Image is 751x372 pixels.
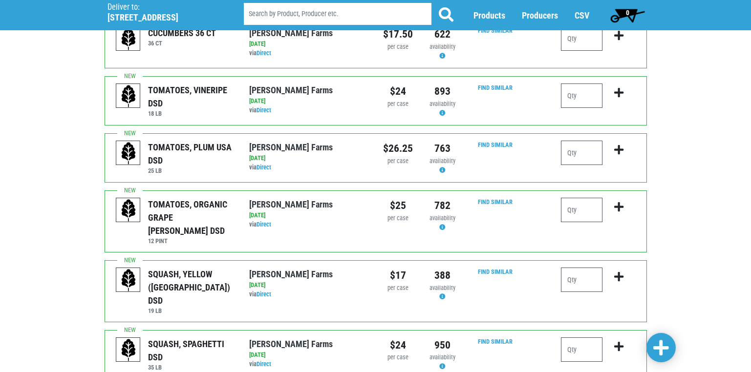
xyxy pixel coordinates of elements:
[257,290,271,298] a: Direct
[249,281,368,290] div: [DATE]
[148,237,235,245] h6: 12 PINT
[249,28,333,38] a: [PERSON_NAME] Farms
[249,199,333,209] a: [PERSON_NAME] Farms
[116,141,141,165] img: placeholder-variety-43d6402dacf2d531de610a020419775a.svg
[428,198,457,213] div: 782
[148,307,235,314] h6: 19 LB
[561,26,602,51] input: Qty
[148,83,235,110] div: TOMATOES, VINERIPE DSD
[561,83,602,108] input: Qty
[249,351,368,360] div: [DATE]
[478,338,513,345] a: Find Similar
[428,141,457,156] div: 763
[148,198,235,237] div: TOMATOES, ORGANIC GRAPE [PERSON_NAME] DSD
[561,337,602,362] input: Qty
[249,97,368,106] div: [DATE]
[428,83,457,99] div: 893
[249,339,333,349] a: [PERSON_NAME] Farms
[148,26,216,40] div: CUCUMBERS 36 CT
[429,100,455,107] span: availability
[429,353,455,361] span: availability
[429,43,455,50] span: availability
[249,49,368,58] div: via
[429,157,455,165] span: availability
[383,157,413,166] div: per case
[575,10,589,21] a: CSV
[606,5,649,25] a: 0
[249,290,368,299] div: via
[561,268,602,292] input: Qty
[257,106,271,114] a: Direct
[626,9,629,17] span: 0
[148,337,235,364] div: SQUASH, SPAGHETTI DSD
[561,198,602,222] input: Qty
[257,49,271,57] a: Direct
[148,268,235,307] div: SQUASH, YELLOW ([GEOGRAPHIC_DATA]) DSD
[148,110,235,117] h6: 18 LB
[478,198,513,206] a: Find Similar
[473,10,505,21] a: Products
[257,221,271,228] a: Direct
[383,83,413,99] div: $24
[116,27,141,51] img: placeholder-variety-43d6402dacf2d531de610a020419775a.svg
[428,268,457,283] div: 388
[107,12,219,23] h5: [STREET_ADDRESS]
[116,198,141,223] img: placeholder-variety-43d6402dacf2d531de610a020419775a.svg
[478,84,513,91] a: Find Similar
[249,360,368,369] div: via
[383,268,413,283] div: $17
[257,360,271,368] a: Direct
[257,164,271,171] a: Direct
[383,42,413,52] div: per case
[383,337,413,353] div: $24
[116,84,141,108] img: placeholder-variety-43d6402dacf2d531de610a020419775a.svg
[249,163,368,172] div: via
[429,214,455,222] span: availability
[428,26,457,42] div: 622
[148,167,235,174] h6: 25 LB
[478,27,513,34] a: Find Similar
[148,40,216,47] h6: 36 CT
[249,142,333,152] a: [PERSON_NAME] Farms
[561,141,602,165] input: Qty
[249,154,368,163] div: [DATE]
[148,141,235,167] div: TOMATOES, PLUM USA DSD
[116,268,141,292] img: placeholder-variety-43d6402dacf2d531de610a020419775a.svg
[249,106,368,115] div: via
[249,269,333,279] a: [PERSON_NAME] Farms
[249,211,368,220] div: [DATE]
[249,85,333,95] a: [PERSON_NAME] Farms
[383,100,413,109] div: per case
[429,284,455,291] span: availability
[383,353,413,362] div: per case
[428,337,457,353] div: 950
[249,220,368,229] div: via
[478,141,513,148] a: Find Similar
[383,284,413,293] div: per case
[148,364,235,371] h6: 35 LB
[478,268,513,275] a: Find Similar
[107,2,219,12] p: Deliver to:
[383,214,413,223] div: per case
[522,10,558,21] a: Producers
[244,3,431,25] input: Search by Product, Producer etc.
[249,40,368,49] div: [DATE]
[383,26,413,42] div: $17.50
[116,338,141,362] img: placeholder-variety-43d6402dacf2d531de610a020419775a.svg
[383,141,413,156] div: $26.25
[383,198,413,213] div: $25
